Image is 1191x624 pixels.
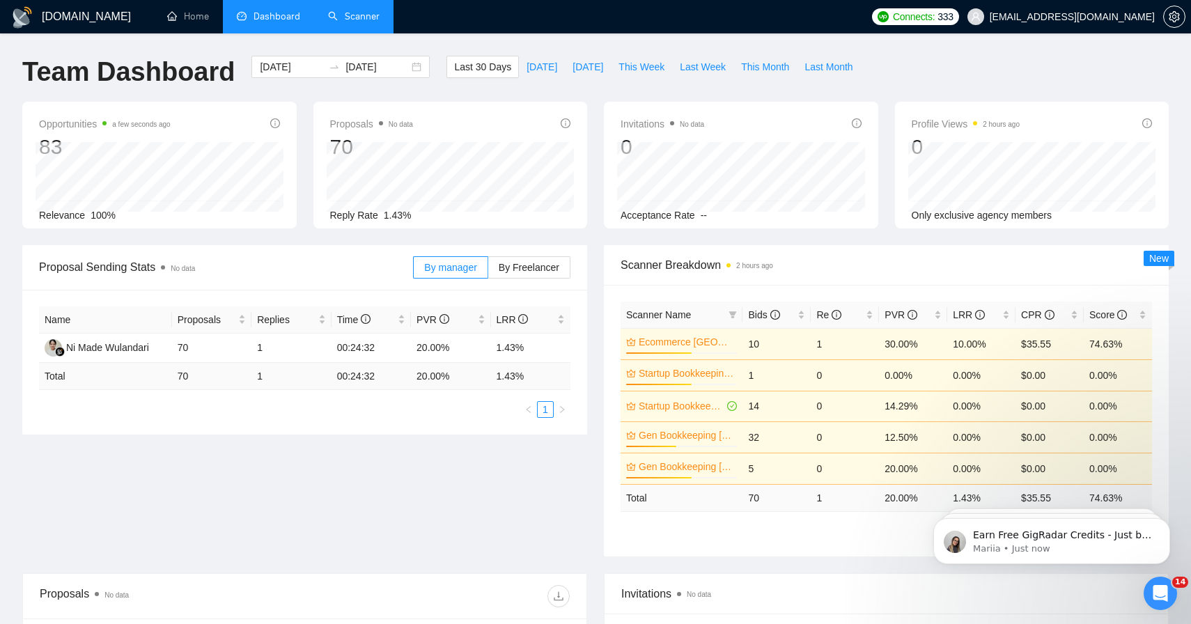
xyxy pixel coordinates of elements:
[621,585,1151,602] span: Invitations
[561,118,570,128] span: info-circle
[454,59,511,75] span: Last 30 Days
[912,489,1191,586] iframe: Intercom notifications message
[953,309,985,320] span: LRR
[251,334,331,363] td: 1
[879,359,947,391] td: 0.00%
[621,116,704,132] span: Invitations
[885,309,917,320] span: PVR
[1163,11,1185,22] a: setting
[499,262,559,273] span: By Freelancer
[337,314,371,325] span: Time
[520,401,537,418] li: Previous Page
[22,56,235,88] h1: Team Dashboard
[797,56,860,78] button: Last Month
[518,314,528,324] span: info-circle
[878,11,889,22] img: upwork-logo.png
[811,359,879,391] td: 0
[937,9,953,24] span: 333
[260,59,323,75] input: Start date
[491,334,571,363] td: 1.43%
[947,328,1015,359] td: 10.00%
[621,484,742,511] td: Total
[172,306,251,334] th: Proposals
[626,401,636,411] span: crown
[639,459,734,474] a: Gen Bookkeeping [GEOGRAPHIC_DATA]
[742,359,811,391] td: 1
[251,306,331,334] th: Replies
[66,340,149,355] div: Ni Made Wulandari
[912,210,1052,221] span: Only exclusive agency members
[727,401,737,411] span: check-circle
[1015,328,1084,359] td: $35.55
[558,405,566,414] span: right
[701,210,707,221] span: --
[519,56,565,78] button: [DATE]
[742,421,811,453] td: 32
[1117,310,1127,320] span: info-circle
[39,258,413,276] span: Proposal Sending Stats
[345,59,409,75] input: End date
[1045,310,1054,320] span: info-circle
[11,6,33,29] img: logo
[912,134,1020,160] div: 0
[39,134,171,160] div: 83
[621,256,1152,274] span: Scanner Breakdown
[621,134,704,160] div: 0
[879,391,947,421] td: 14.29%
[1089,309,1127,320] span: Score
[947,484,1015,511] td: 1.43 %
[811,328,879,359] td: 1
[626,462,636,471] span: crown
[971,12,981,22] span: user
[626,430,636,440] span: crown
[816,309,841,320] span: Re
[1084,421,1152,453] td: 0.00%
[527,59,557,75] span: [DATE]
[257,312,315,327] span: Replies
[329,61,340,72] span: to
[726,304,740,325] span: filter
[39,116,171,132] span: Opportunities
[554,401,570,418] li: Next Page
[811,484,879,511] td: 1
[742,391,811,421] td: 14
[171,265,195,272] span: No data
[770,310,780,320] span: info-circle
[1015,484,1084,511] td: $ 35.55
[687,591,711,598] span: No data
[554,401,570,418] button: right
[1149,253,1169,264] span: New
[639,398,724,414] a: Startup Bookkeeping [GEOGRAPHIC_DATA]
[639,334,734,350] a: Ecommerce [GEOGRAPHIC_DATA]
[1142,118,1152,128] span: info-circle
[811,421,879,453] td: 0
[537,401,554,418] li: 1
[547,585,570,607] button: download
[361,314,371,324] span: info-circle
[879,453,947,484] td: 20.00%
[384,210,412,221] span: 1.43%
[172,363,251,390] td: 70
[742,484,811,511] td: 70
[733,56,797,78] button: This Month
[39,210,85,221] span: Relevance
[626,368,636,378] span: crown
[741,59,789,75] span: This Month
[736,262,773,270] time: 2 hours ago
[40,585,305,607] div: Proposals
[524,405,533,414] span: left
[1163,6,1185,28] button: setting
[491,363,571,390] td: 1.43 %
[424,262,476,273] span: By manager
[1015,453,1084,484] td: $0.00
[1084,328,1152,359] td: 74.63%
[1015,391,1084,421] td: $0.00
[520,401,537,418] button: left
[167,10,209,22] a: homeHome
[680,120,704,128] span: No data
[270,118,280,128] span: info-circle
[251,363,331,390] td: 1
[1084,359,1152,391] td: 0.00%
